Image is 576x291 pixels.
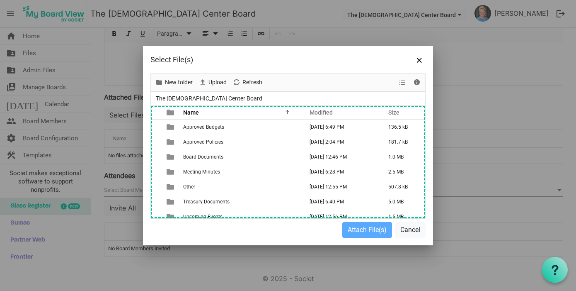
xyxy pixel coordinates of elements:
[413,54,426,66] button: Close
[181,164,301,179] td: Meeting Minutes is template cell column header Name
[380,120,425,134] td: 136.5 kB is template cell column header Size
[154,77,194,88] button: New folder
[301,209,380,224] td: September 05, 2025 12:56 PM column header Modified
[162,179,181,194] td: is template cell column header type
[181,179,301,194] td: Other is template cell column header Name
[181,149,301,164] td: Board Documents is template cell column header Name
[162,209,181,224] td: is template cell column header type
[151,149,162,164] td: checkbox
[150,54,370,66] div: Select File(s)
[301,194,380,209] td: October 08, 2025 6:40 PM column header Modified
[183,109,199,116] span: Name
[183,169,220,175] span: Meeting Minutes
[183,184,195,190] span: Other
[162,164,181,179] td: is template cell column header type
[183,154,223,160] span: Board Documents
[152,74,196,91] div: New folder
[301,149,380,164] td: September 04, 2025 12:46 PM column header Modified
[162,149,181,164] td: is template cell column header type
[162,120,181,134] td: is template cell column header type
[181,209,301,224] td: Upcoming Events is template cell column header Name
[181,194,301,209] td: Treasury Documents is template cell column header Name
[183,139,223,145] span: Approved Policies
[197,77,228,88] button: Upload
[208,77,227,88] span: Upload
[151,194,162,209] td: checkbox
[410,74,424,91] div: Details
[162,194,181,209] td: is template cell column header type
[151,120,162,134] td: checkbox
[154,93,264,104] span: The [DEMOGRAPHIC_DATA] Center Board
[301,134,380,149] td: February 20, 2025 2:04 PM column header Modified
[162,134,181,149] td: is template cell column header type
[342,222,392,238] button: Attach File(s)
[396,74,410,91] div: View
[301,179,380,194] td: September 05, 2025 12:55 PM column header Modified
[230,74,265,91] div: Refresh
[388,109,399,116] span: Size
[380,179,425,194] td: 507.8 kB is template cell column header Size
[395,222,426,238] button: Cancel
[380,164,425,179] td: 2.5 MB is template cell column header Size
[301,120,380,134] td: March 01, 2025 6:49 PM column header Modified
[231,77,264,88] button: Refresh
[242,77,263,88] span: Refresh
[380,134,425,149] td: 181.7 kB is template cell column header Size
[380,209,425,224] td: 1.5 MB is template cell column header Size
[411,77,423,88] button: Details
[397,77,407,88] button: View dropdownbutton
[196,74,230,91] div: Upload
[151,209,162,224] td: checkbox
[181,134,301,149] td: Approved Policies is template cell column header Name
[181,120,301,134] td: Approved Budgets is template cell column header Name
[164,77,194,88] span: New folder
[151,134,162,149] td: checkbox
[301,164,380,179] td: October 08, 2025 6:28 PM column header Modified
[183,124,224,130] span: Approved Budgets
[183,214,223,220] span: Upcoming Events
[380,194,425,209] td: 5.0 MB is template cell column header Size
[151,164,162,179] td: checkbox
[380,149,425,164] td: 1.0 MB is template cell column header Size
[151,179,162,194] td: checkbox
[310,109,333,116] span: Modified
[183,199,230,205] span: Treasury Documents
